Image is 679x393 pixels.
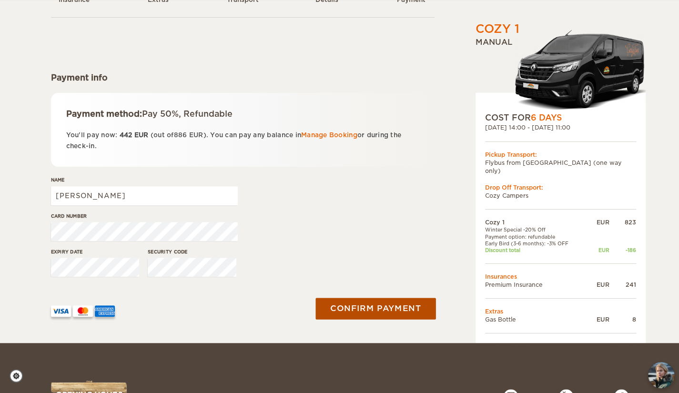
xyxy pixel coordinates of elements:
[51,212,238,220] label: Card number
[485,218,588,226] td: Cozy 1
[485,112,636,123] div: COST FOR
[73,305,93,317] img: mastercard
[476,37,646,112] div: Manual
[609,247,636,253] div: -186
[485,150,636,158] div: Pickup Transport:
[609,280,636,288] div: 241
[588,342,636,349] td: WINTER25
[301,131,357,139] a: Manage Booking
[485,233,588,240] td: Payment option: refundable
[10,369,29,383] a: Cookie settings
[120,131,132,139] span: 442
[95,305,115,317] img: AMEX
[485,183,636,191] div: Drop Off Transport:
[588,280,609,288] div: EUR
[485,226,588,233] td: Winter Special -20% Off
[66,130,419,152] p: You'll pay now: (out of ). You can pay any balance in or during the check-in.
[588,315,609,323] div: EUR
[485,123,636,131] div: [DATE] 14:00 - [DATE] 11:00
[485,191,636,200] td: Cozy Campers
[485,342,588,349] td: Coupon applied
[485,315,588,323] td: Gas Bottle
[514,29,646,112] img: Stuttur-m-c-logo-2.png
[609,218,636,226] div: 823
[316,298,436,320] button: Confirm payment
[485,247,588,253] td: Discount total
[142,109,233,119] span: Pay 50%, Refundable
[485,307,636,315] td: Extras
[51,305,71,317] img: VISA
[485,240,588,247] td: Early Bird (3-6 months): -3% OFF
[51,176,238,183] label: Name
[134,131,149,139] span: EUR
[531,113,562,122] span: 6 Days
[485,158,636,174] td: Flybus from [GEOGRAPHIC_DATA] (one way only)
[485,272,636,280] td: Insurances
[588,218,609,226] div: EUR
[148,248,236,255] label: Security code
[189,131,203,139] span: EUR
[588,247,609,253] div: EUR
[648,362,674,388] button: chat-button
[66,108,419,120] div: Payment method:
[51,72,435,83] div: Payment info
[609,315,636,323] div: 8
[648,362,674,388] img: Freyja at Cozy Campers
[485,280,588,288] td: Premium Insurance
[51,248,140,255] label: Expiry date
[476,21,519,37] div: Cozy 1
[174,131,187,139] span: 886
